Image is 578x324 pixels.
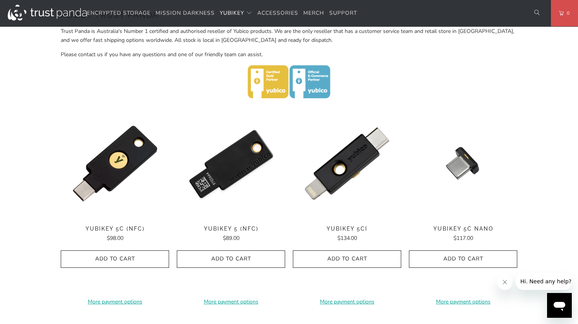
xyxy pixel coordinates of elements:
a: Support [329,4,357,22]
span: YubiKey 5 (NFC) [177,226,285,232]
a: YubiKey 5Ci - Trust Panda YubiKey 5Ci - Trust Panda [293,109,401,218]
span: YubiKey 5Ci [293,226,401,232]
iframe: Close message [497,274,513,290]
iframe: Button to launch messaging window [547,293,572,318]
button: Add to Cart [409,250,517,268]
a: More payment options [409,298,517,306]
span: $89.00 [223,234,239,242]
span: Merch [303,9,324,17]
span: YubiKey 5C Nano [409,226,517,232]
span: YubiKey [220,9,244,17]
a: YubiKey 5C Nano - Trust Panda YubiKey 5C Nano - Trust Panda [409,109,517,218]
a: Encrypted Storage [87,4,150,22]
a: YubiKey 5C Nano $117.00 [409,226,517,243]
summary: YubiKey [220,4,252,22]
a: YubiKey 5C (NFC) $98.00 [61,226,169,243]
a: Mission Darkness [156,4,215,22]
button: Add to Cart [177,250,285,268]
p: Please contact us if you have any questions and one of our friendly team can assist. [61,50,517,59]
img: YubiKey 5C (NFC) - Trust Panda [61,109,169,218]
a: Merch [303,4,324,22]
span: Add to Cart [417,256,509,262]
span: $134.00 [337,234,357,242]
span: Add to Cart [301,256,393,262]
img: YubiKey 5Ci - Trust Panda [293,109,401,218]
span: Mission Darkness [156,9,215,17]
a: More payment options [61,298,169,306]
button: Add to Cart [293,250,401,268]
img: Trust Panda Australia [8,5,87,21]
p: Trust Panda is Australia's Number 1 certified and authorised reseller of Yubico products. We are ... [61,27,517,45]
a: Accessories [257,4,298,22]
img: YubiKey 5 (NFC) - Trust Panda [177,109,285,218]
span: YubiKey 5C (NFC) [61,226,169,232]
span: Accessories [257,9,298,17]
span: Support [329,9,357,17]
span: Add to Cart [185,256,277,262]
span: Add to Cart [69,256,161,262]
button: Add to Cart [61,250,169,268]
iframe: Message from company [516,273,572,290]
a: YubiKey 5C (NFC) - Trust Panda YubiKey 5C (NFC) - Trust Panda [61,109,169,218]
a: YubiKey 5 (NFC) - Trust Panda YubiKey 5 (NFC) - Trust Panda [177,109,285,218]
img: YubiKey 5C Nano - Trust Panda [409,109,517,218]
span: $117.00 [453,234,473,242]
a: More payment options [293,298,401,306]
span: Encrypted Storage [87,9,150,17]
a: YubiKey 5Ci $134.00 [293,226,401,243]
span: 0 [564,9,570,17]
a: More payment options [177,298,285,306]
nav: Translation missing: en.navigation.header.main_nav [87,4,357,22]
a: YubiKey 5 (NFC) $89.00 [177,226,285,243]
span: $98.00 [107,234,123,242]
